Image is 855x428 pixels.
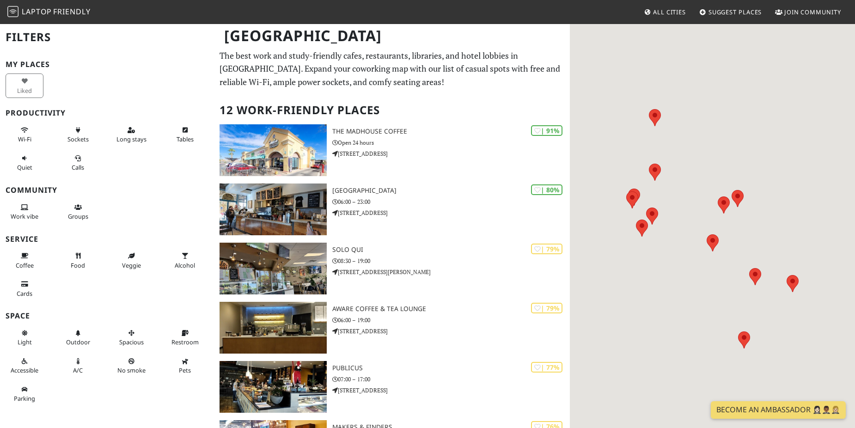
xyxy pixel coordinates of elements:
button: Coffee [6,248,43,273]
h3: Space [6,312,208,320]
h3: My Places [6,60,208,69]
span: Restroom [171,338,199,346]
h3: Productivity [6,109,208,117]
button: A/C [59,354,97,378]
span: Accessible [11,366,38,374]
button: Long stays [112,122,150,147]
span: Video/audio calls [72,163,84,171]
span: Quiet [17,163,32,171]
h3: Aware Coffee & Tea Lounge [332,305,570,313]
span: Air conditioned [73,366,83,374]
span: Alcohol [175,261,195,269]
span: Power sockets [67,135,89,143]
span: Smoke free [117,366,146,374]
button: Parking [6,382,43,406]
img: The MadHouse Coffee [220,124,327,176]
button: Spacious [112,325,150,350]
h2: 12 Work-Friendly Places [220,96,565,124]
p: The best work and study-friendly cafes, restaurants, libraries, and hotel lobbies in [GEOGRAPHIC_... [220,49,565,89]
button: Wi-Fi [6,122,43,147]
div: | 80% [531,184,562,195]
p: Open 24 hours [332,138,570,147]
img: LaptopFriendly [7,6,18,17]
p: 06:00 – 19:00 [332,316,570,324]
button: Restroom [166,325,204,350]
span: Laptop [22,6,52,17]
div: | 79% [531,303,562,313]
span: Veggie [122,261,141,269]
h3: PublicUs [332,364,570,372]
a: Become an Ambassador 🤵🏻‍♀️🤵🏾‍♂️🤵🏼‍♀️ [711,401,846,419]
button: Cards [6,276,43,301]
div: | 91% [531,125,562,136]
button: Alcohol [166,248,204,273]
img: Sunrise Coffee House [220,183,327,235]
span: Credit cards [17,289,32,298]
a: LaptopFriendly LaptopFriendly [7,4,91,20]
button: Food [59,248,97,273]
span: Natural light [18,338,32,346]
button: Veggie [112,248,150,273]
button: Accessible [6,354,43,378]
button: Quiet [6,151,43,175]
p: 06:00 – 23:00 [332,197,570,206]
a: Solo Qui | 79% Solo Qui 08:30 – 19:00 [STREET_ADDRESS][PERSON_NAME] [214,243,570,294]
p: [STREET_ADDRESS] [332,327,570,336]
span: Long stays [116,135,147,143]
p: [STREET_ADDRESS] [332,149,570,158]
p: [STREET_ADDRESS] [332,386,570,395]
span: Pet friendly [179,366,191,374]
button: Tables [166,122,204,147]
button: Calls [59,151,97,175]
h1: [GEOGRAPHIC_DATA] [217,23,568,49]
span: Outdoor area [66,338,90,346]
a: All Cities [640,4,690,20]
h3: The MadHouse Coffee [332,128,570,135]
a: Aware Coffee & Tea Lounge | 79% Aware Coffee & Tea Lounge 06:00 – 19:00 [STREET_ADDRESS] [214,302,570,354]
p: 08:30 – 19:00 [332,257,570,265]
button: Work vibe [6,200,43,224]
span: Coffee [16,261,34,269]
p: 07:00 – 17:00 [332,375,570,384]
button: Sockets [59,122,97,147]
h3: Solo Qui [332,246,570,254]
span: Friendly [53,6,90,17]
a: Join Community [771,4,845,20]
img: Aware Coffee & Tea Lounge [220,302,327,354]
button: Outdoor [59,325,97,350]
button: Groups [59,200,97,224]
span: Food [71,261,85,269]
span: Group tables [68,212,88,220]
button: No smoke [112,354,150,378]
img: Solo Qui [220,243,327,294]
a: PublicUs | 77% PublicUs 07:00 – 17:00 [STREET_ADDRESS] [214,361,570,413]
span: People working [11,212,38,220]
a: The MadHouse Coffee | 91% The MadHouse Coffee Open 24 hours [STREET_ADDRESS] [214,124,570,176]
span: Work-friendly tables [177,135,194,143]
p: [STREET_ADDRESS] [332,208,570,217]
div: | 79% [531,244,562,254]
button: Light [6,325,43,350]
h2: Filters [6,23,208,51]
h3: [GEOGRAPHIC_DATA] [332,187,570,195]
button: Pets [166,354,204,378]
p: [STREET_ADDRESS][PERSON_NAME] [332,268,570,276]
h3: Community [6,186,208,195]
a: Suggest Places [696,4,766,20]
h3: Service [6,235,208,244]
div: | 77% [531,362,562,373]
img: PublicUs [220,361,327,413]
span: All Cities [653,8,686,16]
span: Stable Wi-Fi [18,135,31,143]
span: Join Community [784,8,841,16]
span: Spacious [119,338,144,346]
span: Suggest Places [708,8,762,16]
a: Sunrise Coffee House | 80% [GEOGRAPHIC_DATA] 06:00 – 23:00 [STREET_ADDRESS] [214,183,570,235]
span: Parking [14,394,35,403]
